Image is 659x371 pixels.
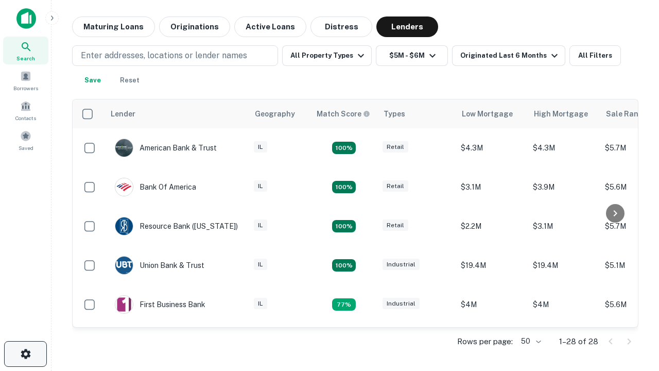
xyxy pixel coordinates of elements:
[376,45,448,66] button: $5M - $6M
[559,335,598,348] p: 1–28 of 28
[456,246,528,285] td: $19.4M
[517,334,543,349] div: 50
[456,167,528,207] td: $3.1M
[528,207,600,246] td: $3.1M
[115,257,133,274] img: picture
[317,108,370,120] div: Capitalize uses an advanced AI algorithm to match your search with the best lender. The match sco...
[16,54,35,62] span: Search
[452,45,565,66] button: Originated Last 6 Months
[3,37,48,64] a: Search
[317,108,368,120] h6: Match Score
[16,8,36,29] img: capitalize-icon.png
[384,108,405,120] div: Types
[115,139,133,157] img: picture
[76,70,109,91] button: Save your search to get updates of matches that match your search criteria.
[113,70,146,91] button: Reset
[115,217,238,235] div: Resource Bank ([US_STATE])
[332,298,356,311] div: Matching Properties: 3, hasApolloMatch: undefined
[456,99,528,128] th: Low Mortgage
[460,49,561,62] div: Originated Last 6 Months
[115,256,204,275] div: Union Bank & Trust
[456,207,528,246] td: $2.2M
[528,285,600,324] td: $4M
[310,99,377,128] th: Capitalize uses an advanced AI algorithm to match your search with the best lender. The match sco...
[115,178,133,196] img: picture
[282,45,372,66] button: All Property Types
[456,324,528,363] td: $3.9M
[254,259,267,271] div: IL
[111,108,135,120] div: Lender
[254,141,267,153] div: IL
[19,144,33,152] span: Saved
[115,139,217,157] div: American Bank & Trust
[81,49,247,62] p: Enter addresses, locations or lender names
[383,180,408,192] div: Retail
[254,220,267,231] div: IL
[462,108,513,120] div: Low Mortgage
[3,96,48,124] a: Contacts
[254,298,267,310] div: IL
[3,66,48,94] a: Borrowers
[15,114,36,122] span: Contacts
[332,259,356,272] div: Matching Properties: 4, hasApolloMatch: undefined
[115,295,205,314] div: First Business Bank
[377,99,456,128] th: Types
[332,220,356,232] div: Matching Properties: 4, hasApolloMatch: undefined
[383,220,408,231] div: Retail
[115,178,196,196] div: Bank Of America
[72,45,278,66] button: Enter addresses, locations or lender names
[608,289,659,338] iframe: Chat Widget
[383,259,420,271] div: Industrial
[456,285,528,324] td: $4M
[457,335,513,348] p: Rows per page:
[234,16,306,37] button: Active Loans
[115,296,133,313] img: picture
[13,84,38,92] span: Borrowers
[115,217,133,235] img: picture
[72,16,155,37] button: Maturing Loans
[3,126,48,154] a: Saved
[528,128,600,167] td: $4.3M
[310,16,372,37] button: Distress
[534,108,588,120] div: High Mortgage
[105,99,249,128] th: Lender
[528,246,600,285] td: $19.4M
[528,324,600,363] td: $4.2M
[255,108,295,120] div: Geography
[249,99,310,128] th: Geography
[332,142,356,154] div: Matching Properties: 7, hasApolloMatch: undefined
[528,99,600,128] th: High Mortgage
[569,45,621,66] button: All Filters
[332,181,356,193] div: Matching Properties: 4, hasApolloMatch: undefined
[159,16,230,37] button: Originations
[528,167,600,207] td: $3.9M
[376,16,438,37] button: Lenders
[254,180,267,192] div: IL
[383,141,408,153] div: Retail
[456,128,528,167] td: $4.3M
[383,298,420,310] div: Industrial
